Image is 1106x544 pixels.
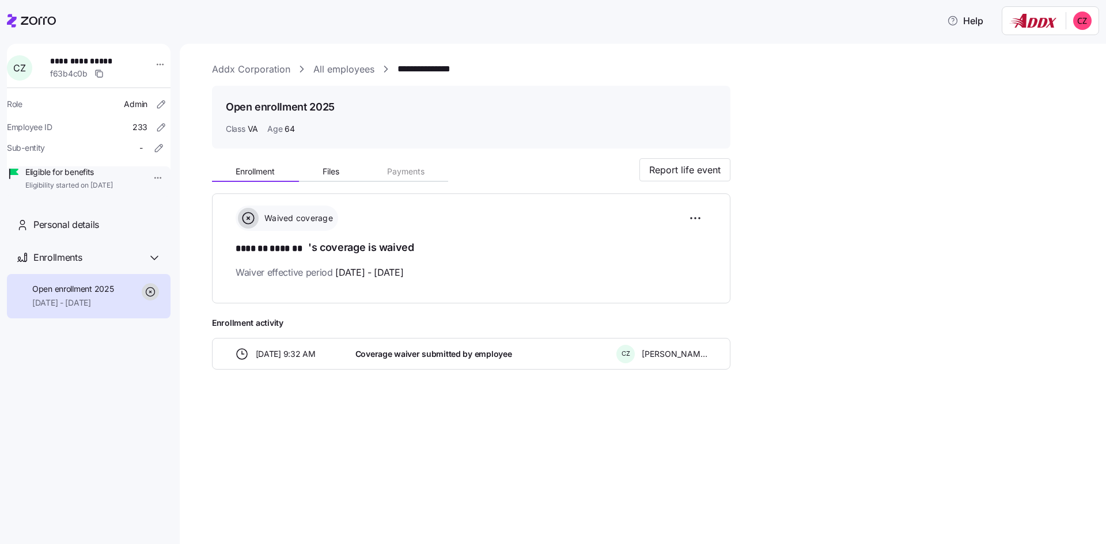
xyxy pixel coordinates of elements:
span: [DATE] 9:32 AM [256,348,316,360]
span: 64 [285,123,294,135]
span: Help [947,14,983,28]
a: All employees [313,62,374,77]
span: f63b4c0b [50,68,88,79]
span: Report life event [649,163,721,177]
span: Eligibility started on [DATE] [25,181,113,191]
span: Waiver effective period [236,265,404,280]
span: Payments [387,168,425,176]
span: [PERSON_NAME] [642,348,707,360]
span: Enrollment [236,168,275,176]
span: Waived coverage [261,212,333,224]
span: Personal details [33,218,99,232]
span: 233 [132,121,147,133]
span: C Z [13,63,25,73]
span: VA [248,123,258,135]
span: [DATE] - [DATE] [335,265,403,280]
button: Help [938,9,993,32]
img: Employer logo [1009,14,1056,28]
img: 9727d2863a7081a35fb3372cb5aaeec9 [1073,12,1092,30]
span: Admin [124,98,147,110]
span: Eligible for benefits [25,166,113,178]
span: Role [7,98,22,110]
span: Sub-entity [7,142,45,154]
span: Enrollments [33,250,82,265]
span: Open enrollment 2025 [32,283,113,295]
a: Addx Corporation [212,62,290,77]
button: Report life event [639,158,730,181]
span: [DATE] - [DATE] [32,297,113,309]
span: C Z [622,351,630,357]
span: Enrollment activity [212,317,730,329]
h1: 's coverage is waived [236,240,707,256]
span: Files [323,168,339,176]
h1: Open enrollment 2025 [226,100,335,114]
span: Class [226,123,245,135]
span: Age [267,123,282,135]
span: - [139,142,143,154]
span: Employee ID [7,121,52,133]
span: Coverage waiver submitted by employee [355,348,512,360]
